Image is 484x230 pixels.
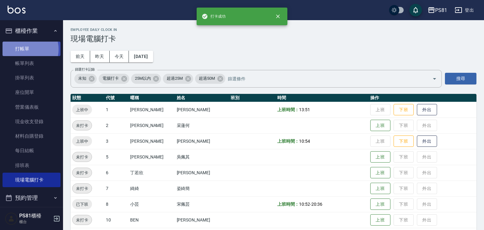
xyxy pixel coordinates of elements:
[175,118,229,133] td: 采蓮何
[370,183,390,194] button: 上班
[3,143,60,158] a: 每日結帳
[129,212,175,228] td: BEN
[445,73,476,84] button: 搜尋
[369,94,476,102] th: 操作
[276,196,369,212] td: -
[409,4,422,16] button: save
[129,181,175,196] td: 綺綺
[299,202,310,207] span: 10:52
[3,173,60,187] a: 現場電腦打卡
[175,102,229,118] td: [PERSON_NAME]
[72,170,92,176] span: 未打卡
[370,198,390,210] button: 上班
[104,181,129,196] td: 7
[175,133,229,149] td: [PERSON_NAME]
[72,217,92,223] span: 未打卡
[175,212,229,228] td: [PERSON_NAME]
[417,104,437,116] button: 外出
[425,4,450,17] button: PS81
[129,94,175,102] th: 暱稱
[175,196,229,212] td: 宋佩芸
[394,104,414,116] button: 下班
[129,165,175,181] td: 丁若欣
[299,107,310,112] span: 13:51
[99,75,123,82] span: 電腦打卡
[129,51,153,62] button: [DATE]
[370,151,390,163] button: 上班
[3,206,60,222] button: 報表及分析
[104,102,129,118] td: 1
[163,75,187,82] span: 超過25M
[19,213,51,219] h5: PS81櫃檯
[435,6,447,14] div: PS81
[104,196,129,212] td: 8
[104,118,129,133] td: 2
[104,165,129,181] td: 6
[202,13,226,20] span: 打卡成功
[129,118,175,133] td: [PERSON_NAME]
[370,167,390,179] button: 上班
[90,51,110,62] button: 昨天
[370,214,390,226] button: 上班
[229,94,276,102] th: 班別
[74,74,97,84] div: 未知
[3,100,60,114] a: 營業儀表板
[277,202,299,207] b: 上班時間：
[74,75,90,82] span: 未知
[195,74,225,84] div: 超過50M
[99,74,129,84] div: 電腦打卡
[8,6,26,14] img: Logo
[71,94,104,102] th: 狀態
[19,219,51,225] p: 櫃台
[175,94,229,102] th: 姓名
[163,74,193,84] div: 超過25M
[226,73,421,84] input: 篩選條件
[72,106,92,113] span: 上班中
[175,165,229,181] td: [PERSON_NAME]
[271,9,285,23] button: close
[72,185,92,192] span: 未打卡
[394,135,414,147] button: 下班
[5,212,18,225] img: Person
[370,120,390,131] button: 上班
[311,202,322,207] span: 20:36
[72,201,92,208] span: 已下班
[104,149,129,165] td: 5
[72,154,92,160] span: 未打卡
[71,51,90,62] button: 前天
[104,133,129,149] td: 3
[3,158,60,173] a: 排班表
[3,56,60,71] a: 帳單列表
[129,149,175,165] td: [PERSON_NAME]
[276,94,369,102] th: 時間
[75,67,95,72] label: 篩選打卡記錄
[195,75,219,82] span: 超過50M
[71,28,476,32] h2: Employee Daily Clock In
[417,135,437,147] button: 外出
[131,74,161,84] div: 25M以內
[3,114,60,129] a: 現金收支登錄
[175,149,229,165] td: 吳佩其
[72,138,92,145] span: 上班中
[104,212,129,228] td: 10
[452,4,476,16] button: 登出
[129,133,175,149] td: [PERSON_NAME]
[129,102,175,118] td: [PERSON_NAME]
[72,122,92,129] span: 未打卡
[3,129,60,143] a: 材料自購登錄
[277,107,299,112] b: 上班時間：
[110,51,129,62] button: 今天
[129,196,175,212] td: 小芸
[3,85,60,100] a: 座位開單
[3,71,60,85] a: 掛單列表
[104,94,129,102] th: 代號
[277,139,299,144] b: 上班時間：
[429,74,440,84] button: Open
[131,75,155,82] span: 25M以內
[3,190,60,206] button: 預約管理
[175,181,229,196] td: 姿綺簡
[71,34,476,43] h3: 現場電腦打卡
[3,42,60,56] a: 打帳單
[3,23,60,39] button: 櫃檯作業
[299,139,310,144] span: 10:54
